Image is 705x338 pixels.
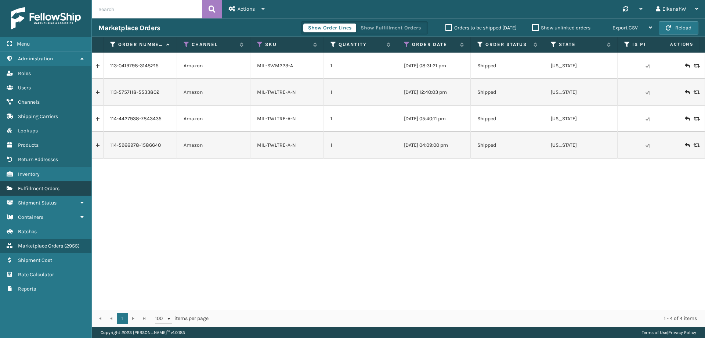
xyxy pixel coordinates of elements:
td: [DATE] 12:40:03 pm [397,79,471,106]
label: Show unlinked orders [532,25,590,31]
td: [US_STATE] [544,132,618,159]
div: | [642,327,696,338]
span: ( 2955 ) [64,243,80,249]
img: logo [11,7,81,29]
i: Create Return Label [685,89,689,96]
td: Shipped [471,106,544,132]
p: Copyright 2023 [PERSON_NAME]™ v 1.0.185 [101,327,185,338]
i: Replace [694,116,698,121]
td: Shipped [471,79,544,106]
td: Amazon [177,132,250,159]
span: Inventory [18,171,40,177]
span: Shipping Carriers [18,113,58,120]
label: SKU [265,41,310,48]
label: Order Status [485,41,530,48]
label: Order Date [412,41,456,48]
label: Order Number [118,41,163,48]
a: 113-0419798-3148215 [110,62,159,70]
td: Shipped [471,53,544,79]
span: Users [18,85,31,91]
span: Channels [18,99,40,105]
td: 1 [324,132,397,159]
span: Actions [238,6,255,12]
span: Fulfillment Orders [18,185,59,192]
span: Shipment Status [18,200,57,206]
td: Amazon [177,53,250,79]
a: 1 [117,313,128,324]
td: [DATE] 08:31:21 pm [397,53,471,79]
td: 1 [324,53,397,79]
td: [DATE] 04:09:00 pm [397,132,471,159]
span: Export CSV [612,25,638,31]
i: Replace [694,90,698,95]
button: Show Fulfillment Orders [356,24,426,32]
span: 100 [155,315,166,322]
label: Quantity [339,41,383,48]
span: Actions [647,38,698,50]
span: Marketplace Orders [18,243,63,249]
label: Channel [192,41,236,48]
a: 114-4427938-7843435 [110,115,162,122]
span: Reports [18,286,36,292]
div: 1 - 4 of 4 items [219,315,697,322]
a: MIL-TWLTRE-A-N [257,115,296,122]
button: Show Order Lines [303,24,356,32]
td: Shipped [471,132,544,159]
a: MIL-SWM223-A [257,63,293,69]
span: Shipment Cost [18,257,52,263]
h3: Marketplace Orders [98,24,160,32]
span: Rate Calculator [18,271,54,278]
a: 114-5966978-1586640 [110,142,161,149]
a: Terms of Use [642,330,667,335]
i: Create Return Label [685,62,689,70]
button: Reload [659,21,698,35]
span: Menu [17,41,30,47]
span: Products [18,142,39,148]
td: [US_STATE] [544,53,618,79]
a: MIL-TWLTRE-A-N [257,142,296,148]
span: Administration [18,56,53,62]
span: Containers [18,214,43,220]
i: Replace [694,143,698,148]
span: Batches [18,228,37,235]
span: Return Addresses [18,156,58,163]
td: [US_STATE] [544,79,618,106]
td: Amazon [177,79,250,106]
i: Create Return Label [685,142,689,149]
td: [DATE] 05:40:11 pm [397,106,471,132]
label: State [559,41,603,48]
td: 1 [324,106,397,132]
a: MIL-TWLTRE-A-N [257,89,296,95]
span: Lookups [18,128,38,134]
i: Create Return Label [685,115,689,122]
a: Privacy Policy [668,330,696,335]
td: Amazon [177,106,250,132]
a: 113-5757118-5533802 [110,89,159,96]
span: Roles [18,70,31,77]
i: Replace [694,63,698,68]
span: items per page [155,313,209,324]
td: 1 [324,79,397,106]
td: [US_STATE] [544,106,618,132]
label: Is Prime [632,41,677,48]
label: Orders to be shipped [DATE] [445,25,517,31]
